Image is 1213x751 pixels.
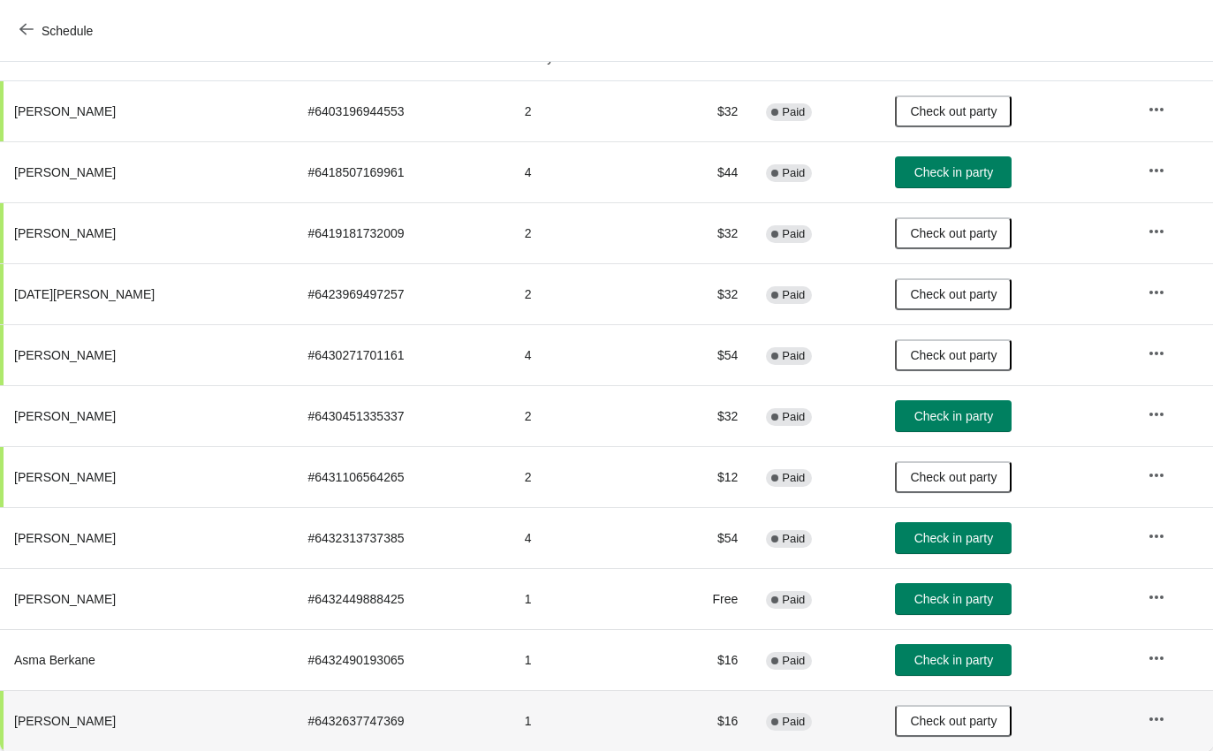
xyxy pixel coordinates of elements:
td: # 6430271701161 [293,324,510,385]
span: Check in party [914,531,993,545]
td: $16 [657,629,752,690]
button: Check out party [895,95,1012,127]
td: # 6423969497257 [293,263,510,324]
span: [PERSON_NAME] [14,470,116,484]
td: 4 [511,507,658,568]
span: Check out party [910,348,997,362]
button: Check out party [895,217,1012,249]
td: 1 [511,690,658,751]
span: [PERSON_NAME] [14,714,116,728]
span: Asma Berkane [14,653,95,667]
td: $54 [657,324,752,385]
td: 4 [511,141,658,202]
td: 2 [511,202,658,263]
td: 2 [511,446,658,507]
span: [DATE][PERSON_NAME] [14,287,155,301]
td: 4 [511,324,658,385]
td: # 6432637747369 [293,690,510,751]
span: Check out party [910,104,997,118]
button: Check out party [895,339,1012,371]
span: Schedule [42,24,93,38]
button: Check in party [895,644,1012,676]
td: # 6403196944553 [293,81,510,141]
span: Check in party [914,653,993,667]
button: Check in party [895,522,1012,554]
span: Paid [782,349,805,363]
td: $32 [657,81,752,141]
td: Free [657,568,752,629]
td: $12 [657,446,752,507]
td: $32 [657,202,752,263]
button: Check out party [895,461,1012,493]
button: Schedule [9,15,107,47]
span: Paid [782,105,805,119]
button: Check in party [895,156,1012,188]
span: Check out party [910,470,997,484]
td: # 6418507169961 [293,141,510,202]
td: # 6419181732009 [293,202,510,263]
td: # 6432449888425 [293,568,510,629]
span: Paid [782,471,805,485]
span: [PERSON_NAME] [14,592,116,606]
span: Paid [782,654,805,668]
td: 2 [511,385,658,446]
span: Paid [782,532,805,546]
span: [PERSON_NAME] [14,409,116,423]
span: [PERSON_NAME] [14,104,116,118]
button: Check in party [895,400,1012,432]
span: Paid [782,227,805,241]
button: Check in party [895,583,1012,615]
span: [PERSON_NAME] [14,165,116,179]
button: Check out party [895,278,1012,310]
td: $16 [657,690,752,751]
td: $32 [657,385,752,446]
span: Check in party [914,409,993,423]
td: 1 [511,568,658,629]
td: $44 [657,141,752,202]
span: Check in party [914,592,993,606]
span: Paid [782,288,805,302]
td: # 6432313737385 [293,507,510,568]
td: 1 [511,629,658,690]
span: [PERSON_NAME] [14,348,116,362]
button: Check out party [895,705,1012,737]
span: Paid [782,166,805,180]
span: Check out party [910,226,997,240]
td: # 6430451335337 [293,385,510,446]
td: 2 [511,263,658,324]
span: [PERSON_NAME] [14,226,116,240]
td: # 6431106564265 [293,446,510,507]
td: 2 [511,81,658,141]
td: # 6432490193065 [293,629,510,690]
span: [PERSON_NAME] [14,531,116,545]
span: Check out party [910,287,997,301]
span: Paid [782,715,805,729]
td: $32 [657,263,752,324]
span: Paid [782,410,805,424]
span: Paid [782,593,805,607]
span: Check out party [910,714,997,728]
td: $54 [657,507,752,568]
span: Check in party [914,165,993,179]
